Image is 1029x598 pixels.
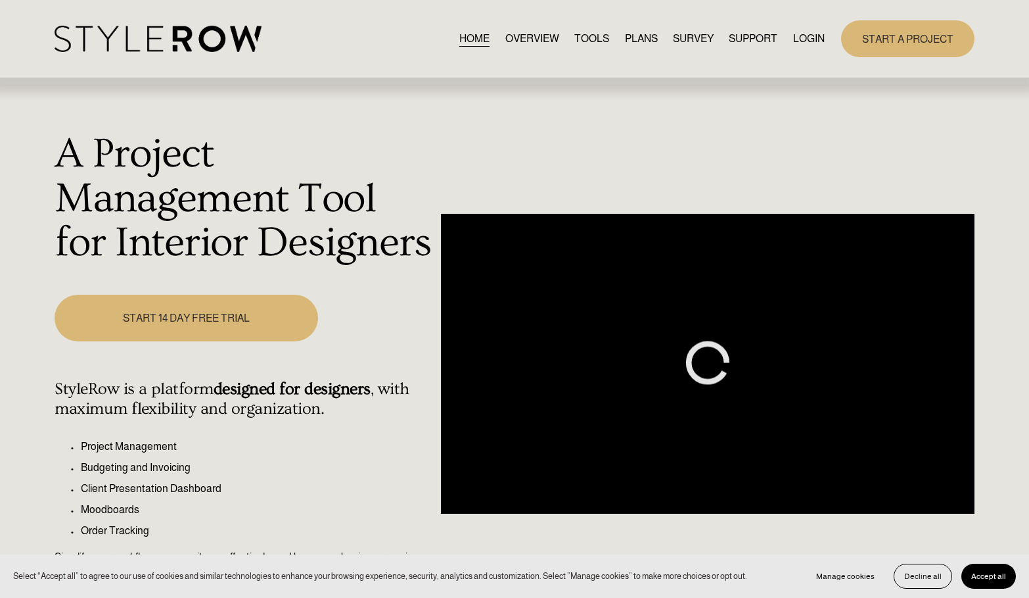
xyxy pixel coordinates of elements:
a: START 14 DAY FREE TRIAL [55,295,317,341]
p: Budgeting and Invoicing [81,460,434,476]
h1: A Project Management Tool for Interior Designers [55,132,434,266]
p: Project Management [81,439,434,455]
button: Decline all [894,564,952,589]
a: OVERVIEW [505,30,559,47]
img: StyleRow [55,26,262,53]
span: Decline all [904,572,942,581]
button: Accept all [961,564,1016,589]
a: LOGIN [793,30,825,47]
p: Order Tracking [81,523,434,539]
a: TOOLS [574,30,609,47]
a: folder dropdown [729,30,777,47]
a: START A PROJECT [841,20,974,57]
p: Simplify your workflow, manage items effectively, and keep your business running seamlessly. [55,549,434,581]
span: SUPPORT [729,31,777,47]
span: Accept all [971,572,1006,581]
a: PLANS [625,30,658,47]
strong: designed for designers [214,380,371,399]
p: Moodboards [81,502,434,518]
button: Manage cookies [806,564,884,589]
p: Select “Accept all” to agree to our use of cookies and similar technologies to enhance your brows... [13,570,747,582]
h4: StyleRow is a platform , with maximum flexibility and organization. [55,380,434,419]
p: Client Presentation Dashboard [81,481,434,497]
a: HOME [459,30,490,47]
a: SURVEY [673,30,714,47]
span: Manage cookies [816,572,875,581]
